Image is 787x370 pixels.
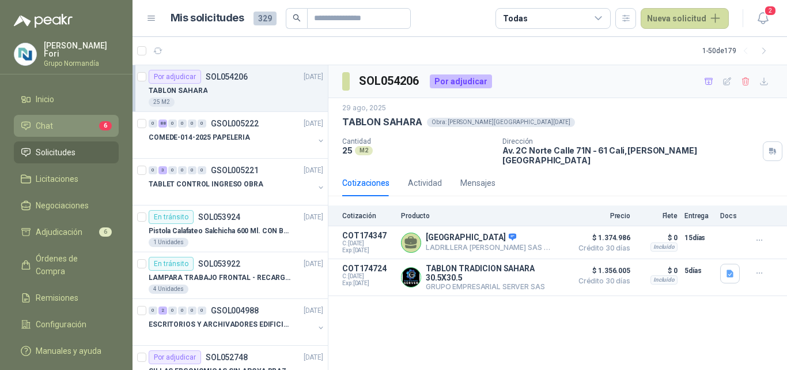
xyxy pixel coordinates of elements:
[573,264,630,278] span: $ 1.356.005
[304,72,323,83] p: [DATE]
[171,10,244,27] h1: Mis solicitudes
[253,12,277,25] span: 329
[133,252,328,299] a: En tránsitoSOL053922[DATE] LAMPARA TRABAJO FRONTAL - RECARGABLE4 Unidades
[304,118,323,129] p: [DATE]
[206,73,248,81] p: SOL054206
[14,43,36,65] img: Company Logo
[573,245,630,252] span: Crédito 30 días
[342,116,422,128] p: TABLON SAHARA
[168,307,177,315] div: 0
[211,166,259,174] p: GSOL005221
[198,307,206,315] div: 0
[149,350,201,364] div: Por adjudicar
[503,12,527,25] div: Todas
[684,212,713,220] p: Entrega
[188,119,196,128] div: 0
[36,173,78,185] span: Licitaciones
[14,88,119,110] a: Inicio
[168,119,177,128] div: 0
[14,195,119,216] a: Negociaciones
[427,118,575,127] div: Obra: [PERSON_NAME][GEOGRAPHIC_DATA][DATE]
[149,210,194,224] div: En tránsito
[342,231,394,240] p: COT174347
[206,353,248,361] p: SOL052748
[188,307,196,315] div: 0
[158,166,167,174] div: 3
[430,74,492,88] div: Por adjudicar
[149,98,175,107] div: 25 M2
[149,226,292,237] p: Pistola Calafateo Salchicha 600 Ml. CON BOQUILLA
[36,318,86,331] span: Configuración
[502,145,758,165] p: Av. 2C Norte Calle 71N - 61 Cali , [PERSON_NAME][GEOGRAPHIC_DATA]
[304,305,323,316] p: [DATE]
[149,257,194,271] div: En tránsito
[14,340,119,362] a: Manuales y ayuda
[14,313,119,335] a: Configuración
[198,119,206,128] div: 0
[36,345,101,357] span: Manuales y ayuda
[342,103,386,114] p: 29 ago, 2025
[426,264,566,282] p: TABLON TRADICION SAHARA 30.5X30.5
[637,231,678,245] p: $ 0
[149,163,326,200] a: 0 3 0 0 0 0 GSOL005221[DATE] TABLET CONTROL INGRESO OBRA
[14,141,119,163] a: Solicitudes
[752,8,773,29] button: 2
[36,93,54,106] span: Inicio
[44,42,119,58] p: [PERSON_NAME] Fori
[684,264,713,278] p: 5 días
[149,319,292,330] p: ESCRITORIOS Y ARCHIVADORES EDIFICIO E
[342,247,394,254] span: Exp: [DATE]
[359,72,421,90] h3: SOL054206
[14,248,119,282] a: Órdenes de Compra
[573,212,630,220] p: Precio
[460,177,495,189] div: Mensajes
[149,132,250,143] p: COMEDE-014-2025 PAPELERIA
[149,238,188,247] div: 1 Unidades
[426,282,566,291] p: GRUPO EMPRESARIAL SERVER SAS
[178,307,187,315] div: 0
[168,166,177,174] div: 0
[355,146,373,155] div: M2
[36,226,82,238] span: Adjudicación
[637,264,678,278] p: $ 0
[158,119,167,128] div: 88
[402,268,421,287] img: Company Logo
[342,145,353,155] p: 25
[36,146,75,159] span: Solicitudes
[149,119,157,128] div: 0
[426,243,566,252] p: LADRILLERA [PERSON_NAME] SAS
[702,42,773,60] div: 1 - 50 de 179
[133,65,328,112] a: Por adjudicarSOL054206[DATE] TABLON SAHARA25 M2
[342,273,394,280] span: C: [DATE]
[544,243,574,252] div: Directo
[342,240,394,247] span: C: [DATE]
[178,119,187,128] div: 0
[133,205,328,252] a: En tránsitoSOL053924[DATE] Pistola Calafateo Salchicha 600 Ml. CON BOQUILLA1 Unidades
[304,259,323,270] p: [DATE]
[293,14,301,22] span: search
[502,137,758,145] p: Dirección
[36,291,78,304] span: Remisiones
[149,307,157,315] div: 0
[637,212,678,220] p: Flete
[36,199,89,212] span: Negociaciones
[14,168,119,190] a: Licitaciones
[304,212,323,223] p: [DATE]
[149,166,157,174] div: 0
[211,119,259,128] p: GSOL005222
[149,70,201,84] div: Por adjudicar
[188,166,196,174] div: 0
[149,304,326,341] a: 0 2 0 0 0 0 GSOL004988[DATE] ESCRITORIOS Y ARCHIVADORES EDIFICIO E
[36,119,53,132] span: Chat
[684,231,713,245] p: 15 días
[573,278,630,285] span: Crédito 30 días
[304,352,323,363] p: [DATE]
[14,221,119,243] a: Adjudicación6
[342,212,394,220] p: Cotización
[342,137,493,145] p: Cantidad
[342,280,394,287] span: Exp: [DATE]
[99,121,112,130] span: 6
[149,85,207,96] p: TABLON SAHARA
[304,165,323,176] p: [DATE]
[198,213,240,221] p: SOL053924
